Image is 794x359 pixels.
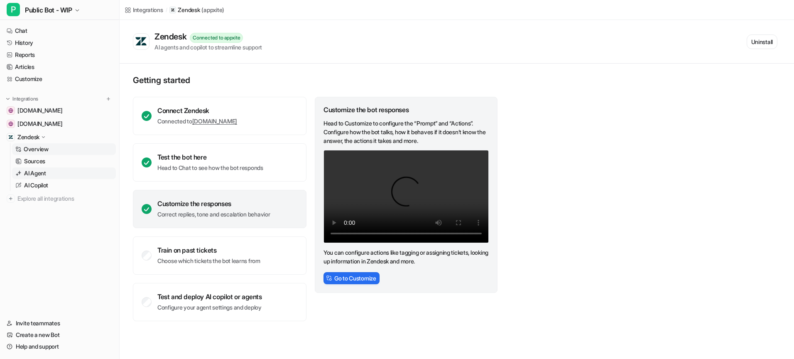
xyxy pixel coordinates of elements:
[133,75,498,85] p: Getting started
[323,150,489,243] video: Your browser does not support the video tag.
[192,118,237,125] a: [DOMAIN_NAME]
[157,153,263,161] div: Test the bot here
[3,61,116,73] a: Articles
[17,120,62,128] span: [DOMAIN_NAME]
[3,105,116,116] a: developer.appxite.com[DOMAIN_NAME]
[24,169,46,177] p: AI Agent
[157,293,262,301] div: Test and deploy AI copilot or agents
[3,329,116,341] a: Create a new Bot
[3,25,116,37] a: Chat
[201,6,224,14] p: ( appxite )
[12,167,116,179] a: AI Agent
[323,106,489,114] div: Customize the bot responses
[24,181,48,189] p: AI Copilot
[157,303,262,312] p: Configure your agent settings and deploy
[24,157,45,165] p: Sources
[178,6,200,14] p: Zendesk
[323,248,489,266] p: You can configure actions like tagging or assigning tickets, looking up information in Zendesk an...
[8,135,13,140] img: Zendesk
[7,3,20,16] span: P
[3,341,116,352] a: Help and support
[12,143,116,155] a: Overview
[157,210,270,219] p: Correct replies, tone and escalation behavior
[133,5,163,14] div: Integrations
[17,192,113,205] span: Explore all integrations
[8,121,13,126] img: documenter.getpostman.com
[12,96,38,102] p: Integrations
[3,73,116,85] a: Customize
[3,317,116,329] a: Invite teammates
[326,275,332,281] img: CstomizeIcon
[24,145,49,153] p: Overview
[17,133,39,141] p: Zendesk
[169,6,224,14] a: Zendesk(appxite)
[105,96,111,102] img: menu_add.svg
[157,106,237,115] div: Connect Zendesk
[154,43,262,52] div: AI agents and copilot to streamline support
[3,49,116,61] a: Reports
[3,95,41,103] button: Integrations
[17,106,62,115] span: [DOMAIN_NAME]
[7,194,15,203] img: explore all integrations
[157,257,260,265] p: Choose which tickets the bot learns from
[747,34,777,49] button: Uninstall
[154,32,190,42] div: Zendesk
[166,6,167,14] span: /
[3,193,116,204] a: Explore all integrations
[5,96,11,102] img: expand menu
[157,246,260,254] div: Train on past tickets
[323,119,489,145] p: Head to Customize to configure the “Prompt” and “Actions”. Configure how the bot talks, how it be...
[135,37,147,47] img: Zendesk logo
[3,37,116,49] a: History
[12,179,116,191] a: AI Copilot
[157,199,270,208] div: Customize the responses
[157,164,263,172] p: Head to Chat to see how the bot responds
[25,4,72,16] span: Public Bot - WIP
[3,118,116,130] a: documenter.getpostman.com[DOMAIN_NAME]
[12,155,116,167] a: Sources
[8,108,13,113] img: developer.appxite.com
[157,117,237,125] p: Connected to
[190,33,243,43] div: Connected to appxite
[125,5,163,14] a: Integrations
[323,272,380,284] button: Go to Customize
